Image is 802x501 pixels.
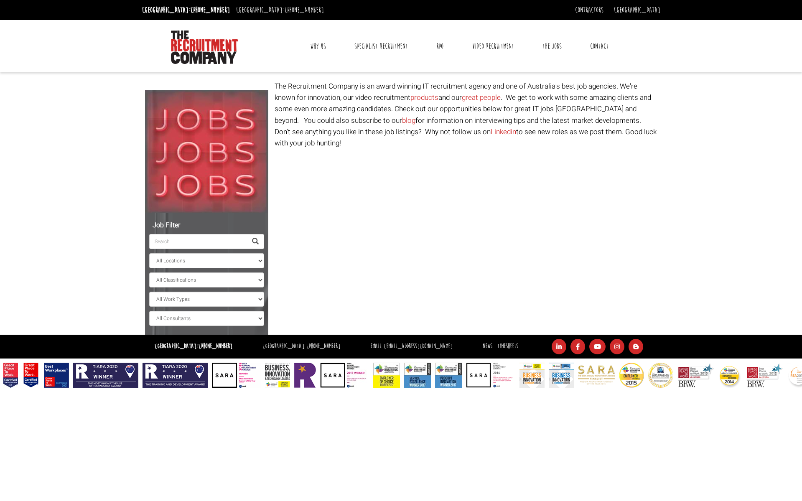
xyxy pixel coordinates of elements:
[430,36,450,57] a: RPO
[155,342,232,350] strong: [GEOGRAPHIC_DATA]:
[491,127,516,137] a: Linkedin
[234,3,326,17] li: [GEOGRAPHIC_DATA]:
[462,92,501,103] a: great people
[275,81,657,149] p: The Recruitment Company is an award winning IT recruitment agency and one of Australia's best job...
[199,342,232,350] a: [PHONE_NUMBER]
[304,36,332,57] a: Why Us
[575,5,603,15] a: Contractors
[384,342,453,350] a: [EMAIL_ADDRESS][DOMAIN_NAME]
[536,36,568,57] a: The Jobs
[368,341,455,353] li: Email:
[584,36,615,57] a: Contact
[171,31,238,64] img: The Recruitment Company
[410,92,438,103] a: products
[402,115,415,126] a: blog
[348,36,414,57] a: Specialist Recruitment
[483,342,492,350] a: News
[149,234,247,249] input: Search
[260,341,342,353] li: [GEOGRAPHIC_DATA]:
[191,5,230,15] a: [PHONE_NUMBER]
[614,5,660,15] a: [GEOGRAPHIC_DATA]
[306,342,340,350] a: [PHONE_NUMBER]
[140,3,232,17] li: [GEOGRAPHIC_DATA]:
[497,342,518,350] a: Timesheets
[285,5,324,15] a: [PHONE_NUMBER]
[466,36,520,57] a: Video Recruitment
[149,222,264,229] h5: Job Filter
[145,90,268,213] img: Jobs, Jobs, Jobs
